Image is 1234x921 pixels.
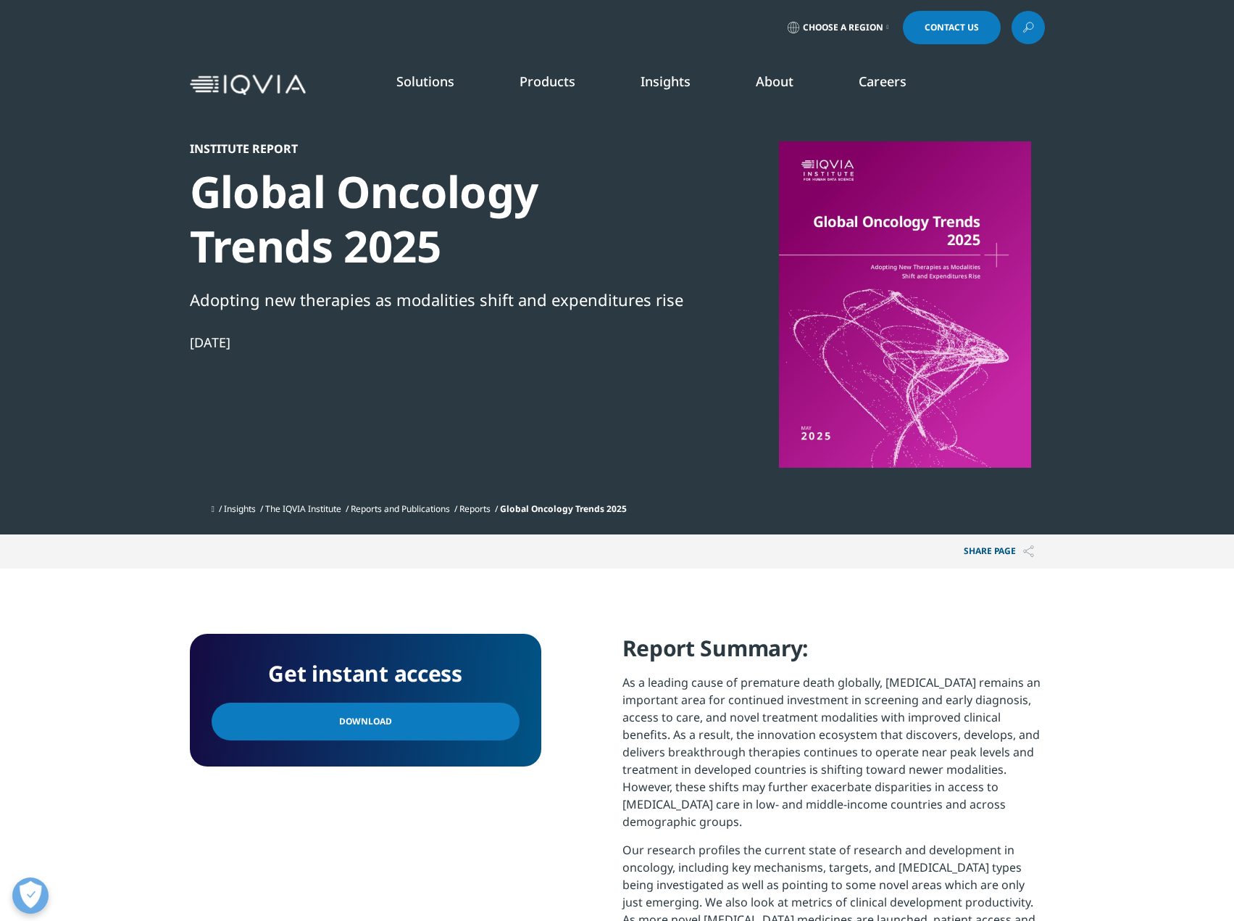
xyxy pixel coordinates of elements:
a: The IQVIA Institute [265,503,341,515]
a: Download [212,703,520,740]
button: Open Preferences [12,877,49,914]
span: Choose a Region [803,22,883,33]
span: Contact Us [925,23,979,32]
div: Institute Report [190,141,687,156]
a: Insights [224,503,256,515]
img: Share PAGE [1023,545,1034,558]
span: Global Oncology Trends 2025 [500,503,627,515]
span: Download [339,714,392,730]
a: Reports [459,503,491,515]
a: Insights [641,73,691,90]
button: Share PAGEShare PAGE [953,534,1045,569]
div: Adopting new therapies as modalities shift and expenditures rise [190,287,687,312]
nav: Primary [312,51,1045,119]
a: Solutions [396,73,454,90]
p: As a leading cause of premature death globally, [MEDICAL_DATA] remains an important area for cont... [622,674,1045,841]
p: Share PAGE [953,534,1045,569]
a: Products [520,73,575,90]
a: Contact Us [903,11,1001,44]
div: [DATE] [190,334,687,351]
img: IQVIA Healthcare Information Technology and Pharma Clinical Research Company [190,75,306,96]
h4: Report Summary: [622,634,1045,674]
a: Reports and Publications [351,503,450,515]
div: Global Oncology Trends 2025 [190,165,687,273]
a: About [756,73,793,90]
h4: Get instant access [212,656,520,692]
a: Careers [859,73,906,90]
